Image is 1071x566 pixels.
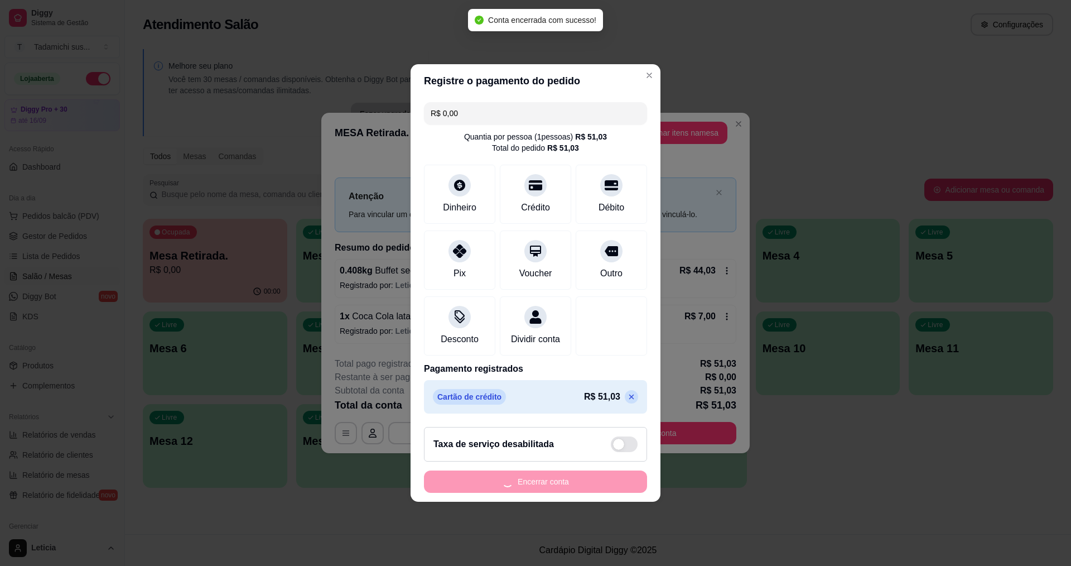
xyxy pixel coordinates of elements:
[431,102,640,124] input: Ex.: hambúrguer de cordeiro
[424,362,647,376] p: Pagamento registrados
[443,201,476,214] div: Dinheiro
[411,64,660,98] header: Registre o pagamento do pedido
[441,333,479,346] div: Desconto
[640,66,658,84] button: Close
[547,142,579,154] div: R$ 51,03
[433,389,506,405] p: Cartão de crédito
[488,16,596,25] span: Conta encerrada com sucesso!
[519,267,552,280] div: Voucher
[511,333,560,346] div: Dividir conta
[584,390,620,404] p: R$ 51,03
[464,131,607,142] div: Quantia por pessoa ( 1 pessoas)
[600,267,623,280] div: Outro
[575,131,607,142] div: R$ 51,03
[521,201,550,214] div: Crédito
[492,142,579,154] div: Total do pedido
[475,16,484,25] span: check-circle
[599,201,624,214] div: Débito
[454,267,466,280] div: Pix
[433,438,554,451] h2: Taxa de serviço desabilitada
